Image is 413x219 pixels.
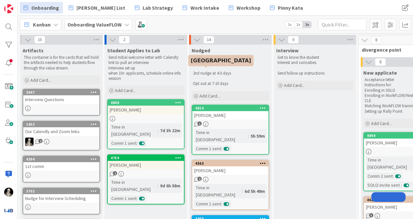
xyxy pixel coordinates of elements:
span: 3 [369,213,373,217]
p: This container is for the cards that will hold the artifacts needed to help students flow through... [24,55,99,71]
a: [PERSON_NAME] List [65,2,129,14]
span: Add Card... [30,77,51,83]
div: 1653Our Calendly and Zoom links [23,121,99,136]
span: : [248,132,249,140]
div: [PERSON_NAME] [108,161,184,169]
div: 4800 [108,100,184,106]
span: : [157,127,158,134]
div: 3647Interview Questions [23,89,99,104]
div: 3702Nudge for Interview Scheduling [23,188,99,203]
p: when 10+ applicants, schedule online info session [108,71,183,81]
div: 1st comm [23,162,99,171]
span: 0 [288,36,299,44]
span: 2x [294,21,303,28]
div: 3647 [26,90,99,95]
span: : [136,195,137,202]
div: Time in [GEOGRAPHIC_DATA] [194,129,248,143]
span: Onboarding [31,4,59,12]
span: Nudged [192,47,210,54]
p: Send Initial welcome letter with Calendly link to pull an interview [108,55,183,66]
span: : [221,200,222,207]
div: Nudge for Interview Scheduling [23,194,99,203]
div: 4563[PERSON_NAME] [192,161,268,175]
div: [PERSON_NAME] [192,166,268,175]
span: 2 [197,177,202,181]
div: 9d 6h 58m [158,182,182,189]
span: 14 [203,36,214,44]
span: Add Card... [284,82,305,88]
span: [PERSON_NAME] List [76,4,125,12]
a: Workshop [225,2,264,14]
div: Time in [GEOGRAPHIC_DATA] [110,179,157,193]
div: 4810 [195,106,268,110]
span: New applicate [363,69,397,76]
div: 4394 [23,156,99,162]
div: Time in [GEOGRAPHIC_DATA] [194,184,242,198]
span: 1 [197,121,202,126]
span: Lab Strategy [143,4,173,12]
div: 7d 3h 22m [158,127,182,134]
img: Visit kanbanzone.com [4,4,13,13]
div: Comm 1 sent [194,200,221,207]
div: [PERSON_NAME] [192,111,268,120]
p: Get to know the student [277,55,352,60]
img: WS [25,138,34,146]
span: Work Intake [190,4,219,12]
div: 4563 [195,161,268,166]
span: Artifacts [23,47,44,54]
div: 43941st comm [23,156,99,171]
span: Student Applies to Lab [107,47,160,54]
span: : [242,188,243,195]
div: 4759[PERSON_NAME] [108,155,184,169]
a: Work Intake [179,2,223,14]
p: 2nd nudge at 4-5 days [193,71,268,76]
div: 4759 [111,156,184,160]
span: 1x [285,21,294,28]
div: 4563 [192,161,268,166]
p: Opt out at 7-10 days [193,81,268,86]
div: 4800 [111,100,184,105]
a: Pinny Kata [266,2,307,14]
div: Comm 1 sent [194,145,221,152]
span: 2 [113,171,117,175]
span: 3x [303,21,311,28]
div: Interview Questions [23,95,99,104]
p: Interview set up [108,66,183,71]
div: 4810 [192,105,268,111]
div: 1653 [26,122,99,127]
div: Our Calendly and Zoom links [23,127,99,136]
div: 1653 [23,121,99,127]
img: WS [4,188,13,197]
span: 8 [375,58,386,66]
span: Add Card... [371,120,392,126]
div: Comm 1 sent [110,195,136,202]
div: 4810[PERSON_NAME] [192,105,268,120]
span: Interview [276,47,298,54]
div: 5h 59m [249,132,267,140]
span: 2 [38,139,43,143]
span: : [393,172,394,180]
h5: [GEOGRAPHIC_DATA] [191,57,251,64]
p: Send follow up instructions [277,71,352,76]
span: 2 [119,36,130,44]
div: WS [23,138,99,146]
div: 3647 [23,89,99,95]
span: : [136,140,137,147]
div: 4759 [108,155,184,161]
span: 8 [371,36,382,44]
div: 3702 [23,188,99,194]
a: Onboarding [20,2,63,14]
span: Workshop [237,4,260,12]
div: 3702 [26,189,99,193]
span: : [221,145,222,152]
div: [PERSON_NAME] [108,106,184,114]
div: SOLO invite sent [366,182,401,189]
img: avatar [4,206,13,215]
div: 6d 5h 49m [243,188,267,195]
span: 10 [34,36,45,44]
span: Add Card... [199,93,220,99]
div: 4800[PERSON_NAME] [108,100,184,114]
div: Comm 2 sent [366,172,393,180]
p: Interest and curiosities [277,60,352,65]
b: Onboarding ValueFLOW [67,21,122,28]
